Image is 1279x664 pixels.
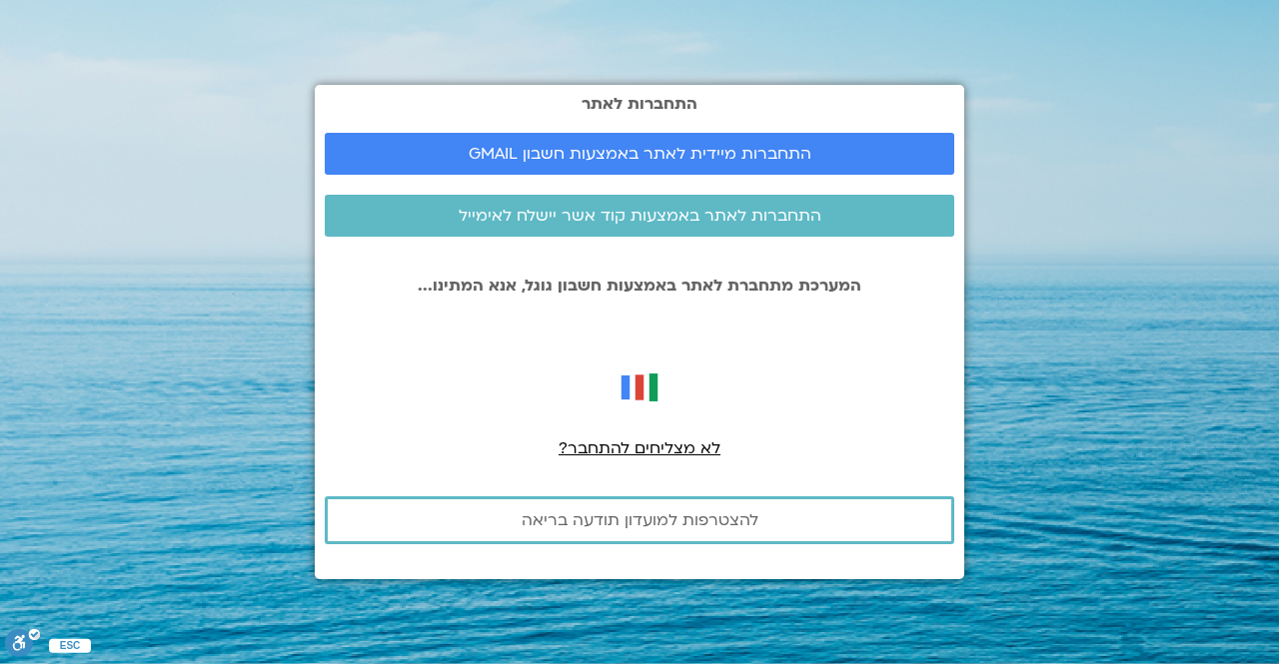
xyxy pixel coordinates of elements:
span: להצטרפות למועדון תודעה בריאה [522,511,758,529]
span: התחברות מיידית לאתר באמצעות חשבון GMAIL [469,145,811,163]
p: המערכת מתחברת לאתר באמצעות חשבון גוגל, אנא המתינו... [325,277,954,295]
a: לא מצליחים להתחבר? [559,437,720,459]
a: התחברות מיידית לאתר באמצעות חשבון GMAIL [325,133,954,175]
a: להצטרפות למועדון תודעה בריאה [325,496,954,544]
a: התחברות לאתר באמצעות קוד אשר יישלח לאימייל [325,195,954,237]
span: התחברות לאתר באמצעות קוד אשר יישלח לאימייל [459,207,821,225]
h2: התחברות לאתר [325,95,954,113]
